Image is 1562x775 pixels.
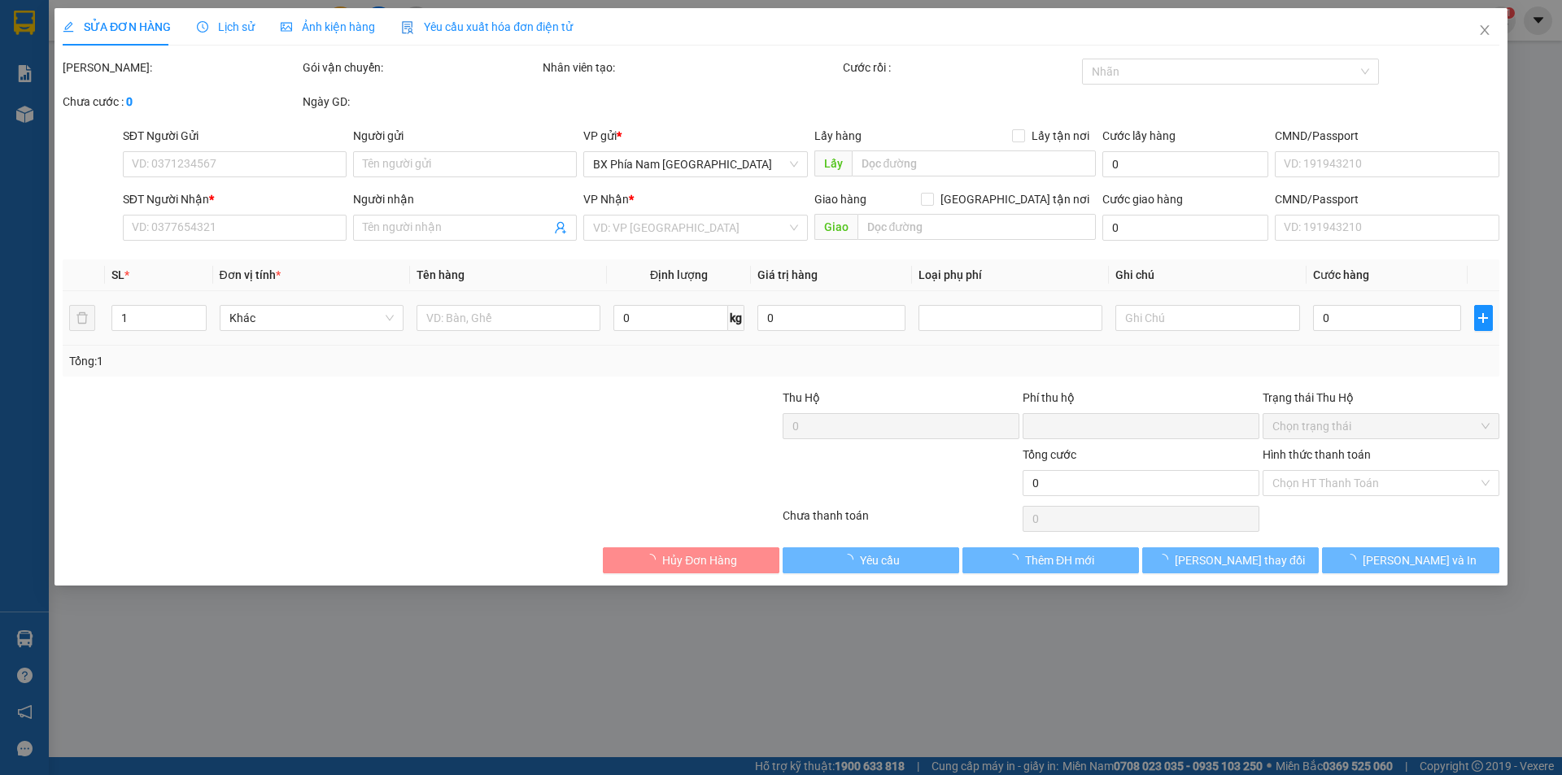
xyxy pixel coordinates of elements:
span: kg [728,305,744,331]
div: Người gửi [353,127,577,145]
span: Chọn trạng thái [1272,414,1490,438]
span: picture [281,21,292,33]
span: [GEOGRAPHIC_DATA] tận nơi [934,190,1096,208]
div: Chưa thanh toán [781,507,1021,535]
div: SĐT Người Gửi [123,127,347,145]
input: Ghi Chú [1116,305,1300,331]
span: [PERSON_NAME] và In [1363,551,1477,569]
img: icon [401,21,414,34]
span: Tổng cước [1023,448,1076,461]
div: CMND/Passport [1275,127,1499,145]
div: Gói vận chuyển: [303,59,539,76]
span: Lấy tận nơi [1025,127,1096,145]
input: Cước lấy hàng [1102,151,1268,177]
button: Yêu cầu [783,547,959,573]
input: Dọc đường [852,150,1096,176]
div: Cước rồi : [843,59,1080,76]
span: Cước hàng [1313,268,1369,281]
button: delete [69,305,95,331]
span: Thêm ĐH mới [1025,551,1094,569]
span: Lấy [814,150,852,176]
span: Giao hàng [814,193,866,206]
div: SĐT Người Nhận [123,190,347,208]
span: loading [842,554,860,565]
div: Người nhận [353,190,577,208]
span: [PERSON_NAME] thay đổi [1175,551,1305,569]
div: Phí thu hộ [1023,389,1259,413]
span: Khác [229,306,394,330]
span: Hủy Đơn Hàng [662,551,737,569]
input: Cước giao hàng [1102,215,1268,241]
span: edit [63,21,74,33]
span: loading [1007,554,1025,565]
div: Tổng: 1 [69,352,603,370]
span: SL [112,268,125,281]
span: Tên hàng [417,268,465,281]
label: Hình thức thanh toán [1263,448,1371,461]
span: loading [1345,554,1363,565]
label: Cước giao hàng [1102,193,1183,206]
label: Cước lấy hàng [1102,129,1176,142]
span: Lấy hàng [814,129,862,142]
div: [PERSON_NAME]: [63,59,299,76]
span: close [1478,24,1491,37]
span: Thu Hộ [783,391,820,404]
input: Dọc đường [857,214,1096,240]
span: loading [1157,554,1175,565]
span: Lịch sử [197,20,255,33]
button: Hủy Đơn Hàng [603,547,779,573]
span: SỬA ĐƠN HÀNG [63,20,171,33]
div: CMND/Passport [1275,190,1499,208]
span: user-add [555,221,568,234]
span: Định lượng [650,268,708,281]
input: VD: Bàn, Ghế [417,305,600,331]
button: [PERSON_NAME] thay đổi [1142,547,1319,573]
span: Giao [814,214,857,240]
span: clock-circle [197,21,208,33]
div: Chưa cước : [63,93,299,111]
span: Yêu cầu [860,551,900,569]
span: Giá trị hàng [757,268,818,281]
th: Loại phụ phí [912,259,1109,291]
div: Nhân viên tạo: [543,59,840,76]
button: plus [1474,305,1492,331]
span: VP Nhận [584,193,630,206]
th: Ghi chú [1110,259,1307,291]
button: [PERSON_NAME] và In [1323,547,1499,573]
div: Trạng thái Thu Hộ [1263,389,1499,407]
span: Ảnh kiện hàng [281,20,375,33]
button: Thêm ĐH mới [962,547,1139,573]
span: plus [1475,311,1491,324]
span: loading [644,554,662,565]
span: Yêu cầu xuất hóa đơn điện tử [401,20,573,33]
div: VP gửi [584,127,808,145]
span: Đơn vị tính [220,268,281,281]
button: Close [1462,8,1507,54]
div: Ngày GD: [303,93,539,111]
span: BX Phía Nam Nha Trang [594,152,798,176]
b: 0 [126,95,133,108]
